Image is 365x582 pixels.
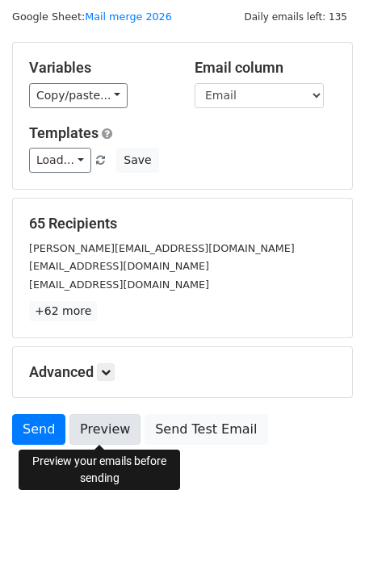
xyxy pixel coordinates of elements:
small: Google Sheet: [12,10,172,23]
h5: Email column [195,59,336,77]
a: Send [12,414,65,445]
a: Templates [29,124,99,141]
span: Daily emails left: 135 [238,8,353,26]
div: Preview your emails before sending [19,450,180,490]
a: Load... [29,148,91,173]
small: [EMAIL_ADDRESS][DOMAIN_NAME] [29,278,209,291]
small: [PERSON_NAME][EMAIL_ADDRESS][DOMAIN_NAME] [29,242,295,254]
iframe: Chat Widget [284,505,365,582]
a: +62 more [29,301,97,321]
a: Daily emails left: 135 [238,10,353,23]
h5: Variables [29,59,170,77]
a: Copy/paste... [29,83,128,108]
a: Send Test Email [145,414,267,445]
h5: Advanced [29,363,336,381]
a: Mail merge 2026 [85,10,172,23]
button: Save [116,148,158,173]
h5: 65 Recipients [29,215,336,232]
a: Preview [69,414,141,445]
small: [EMAIL_ADDRESS][DOMAIN_NAME] [29,260,209,272]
